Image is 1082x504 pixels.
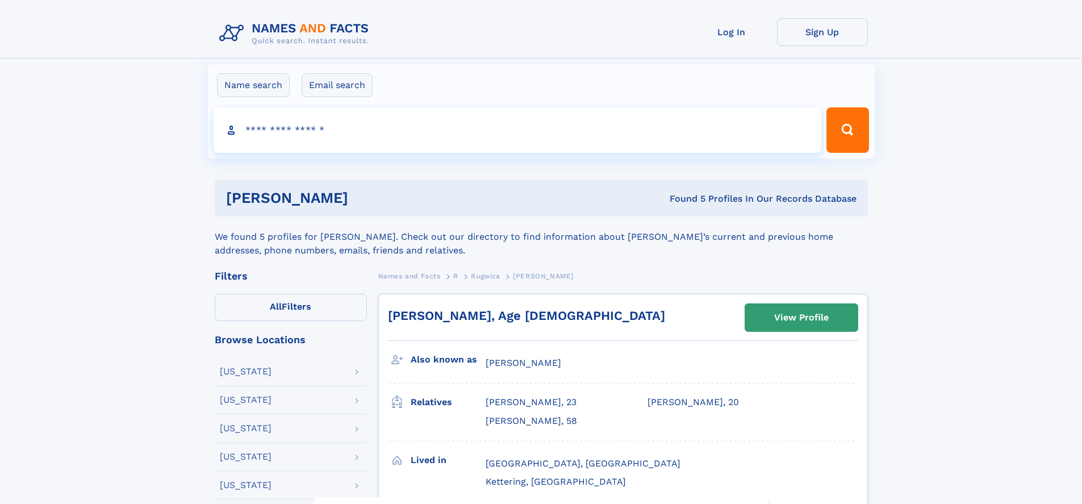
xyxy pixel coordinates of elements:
[302,73,373,97] label: Email search
[270,301,282,312] span: All
[486,357,561,368] span: [PERSON_NAME]
[215,271,367,281] div: Filters
[220,424,271,433] div: [US_STATE]
[217,73,290,97] label: Name search
[388,309,665,323] a: [PERSON_NAME], Age [DEMOGRAPHIC_DATA]
[486,415,577,427] a: [PERSON_NAME], 58
[471,269,500,283] a: Rugwiza
[220,395,271,405] div: [US_STATE]
[486,458,680,469] span: [GEOGRAPHIC_DATA], [GEOGRAPHIC_DATA]
[471,272,500,280] span: Rugwiza
[220,481,271,490] div: [US_STATE]
[686,18,777,46] a: Log In
[411,451,486,470] h3: Lived in
[220,452,271,461] div: [US_STATE]
[486,396,576,409] a: [PERSON_NAME], 23
[411,393,486,412] h3: Relatives
[215,335,367,345] div: Browse Locations
[745,304,858,331] a: View Profile
[226,191,509,205] h1: [PERSON_NAME]
[647,396,739,409] a: [PERSON_NAME], 20
[215,294,367,321] label: Filters
[453,269,458,283] a: R
[453,272,458,280] span: R
[513,272,574,280] span: [PERSON_NAME]
[826,107,868,153] button: Search Button
[215,18,378,49] img: Logo Names and Facts
[777,18,868,46] a: Sign Up
[509,193,857,205] div: Found 5 Profiles In Our Records Database
[214,107,822,153] input: search input
[411,350,486,369] h3: Also known as
[220,367,271,376] div: [US_STATE]
[486,476,626,487] span: Kettering, [GEOGRAPHIC_DATA]
[215,216,868,257] div: We found 5 profiles for [PERSON_NAME]. Check out our directory to find information about [PERSON_...
[378,269,441,283] a: Names and Facts
[774,305,829,331] div: View Profile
